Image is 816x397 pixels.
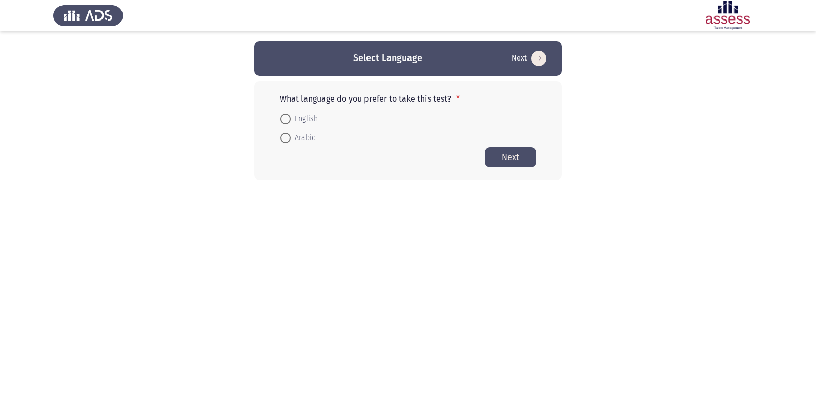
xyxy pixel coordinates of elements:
[508,50,549,67] button: Start assessment
[485,147,536,167] button: Start assessment
[291,113,318,125] span: English
[693,1,763,30] img: Assessment logo of ASSESS Employability - EBI
[280,94,536,104] p: What language do you prefer to take this test?
[291,132,315,144] span: Arabic
[53,1,123,30] img: Assess Talent Management logo
[353,52,422,65] h3: Select Language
